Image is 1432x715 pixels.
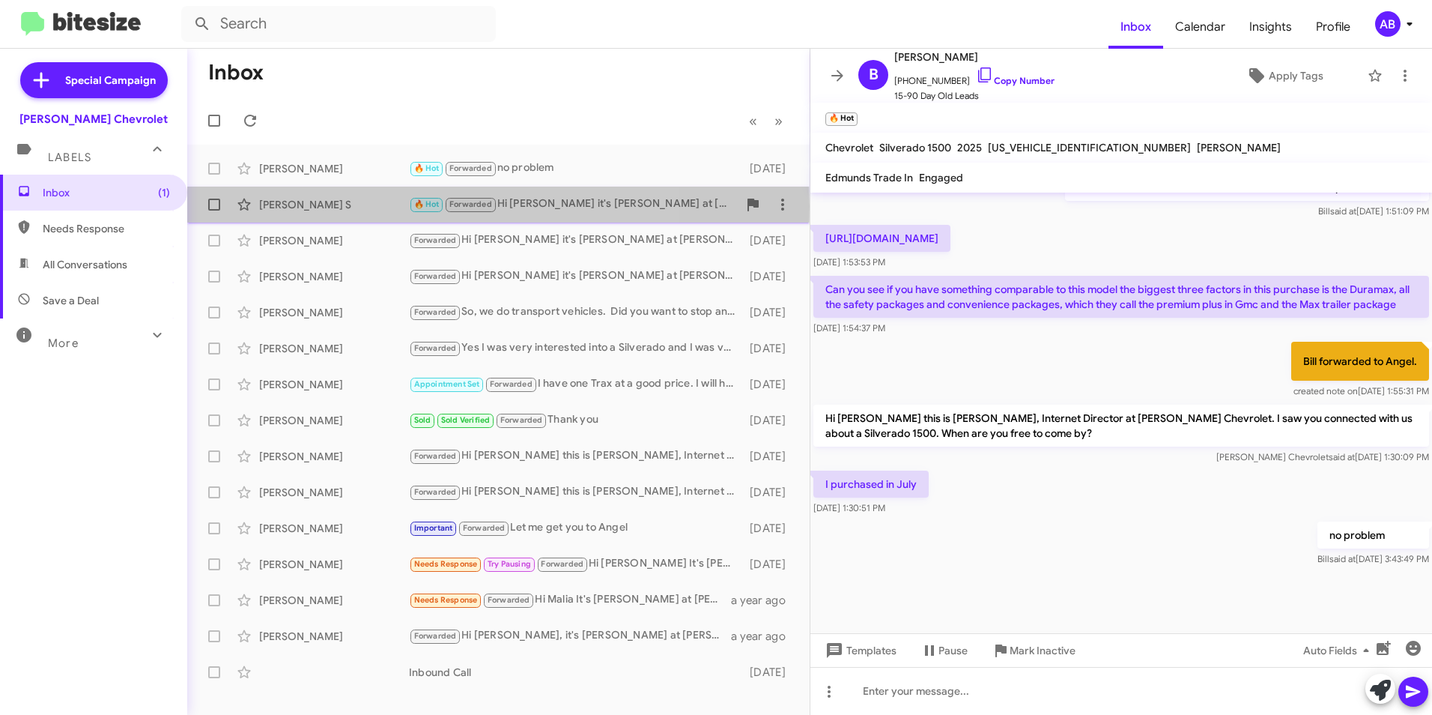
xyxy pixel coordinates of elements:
div: Hi [PERSON_NAME], it's [PERSON_NAME] at [PERSON_NAME] Chevrolet. Just wanted to touch base about ... [409,627,731,645]
div: [PERSON_NAME] [259,269,409,284]
div: [PERSON_NAME] [259,413,409,428]
div: [DATE] [743,557,798,572]
button: Mark Inactive [980,637,1087,664]
span: Auto Fields [1303,637,1375,664]
span: Forwarded [410,234,460,248]
div: [PERSON_NAME] [259,485,409,500]
span: Forwarded [410,630,460,644]
button: Pause [908,637,980,664]
div: [DATE] [743,485,798,500]
div: Hi [PERSON_NAME] it's [PERSON_NAME] at [PERSON_NAME] Chevrolet. Just a friendly reminder that the... [409,268,743,285]
div: [DATE] [743,341,798,356]
span: Appointment Set [414,379,480,389]
span: Forwarded [446,198,495,212]
div: [DATE] [743,665,798,680]
a: Insights [1237,5,1304,49]
div: [DATE] [743,521,798,536]
div: Yes I was very interested into a Silverado and I was very excited to come see it but the saleman ... [409,340,743,357]
div: Hi [PERSON_NAME] it's [PERSON_NAME] at [PERSON_NAME] Chevrolet. Just a friendly reminder that the... [409,232,743,249]
nav: Page navigation example [741,106,792,136]
span: Forwarded [497,414,546,428]
h1: Inbox [208,61,264,85]
div: a year ago [731,593,798,608]
span: [US_VEHICLE_IDENTIFICATION_NUMBER] [988,141,1191,154]
span: 🔥 Hot [414,163,440,173]
p: Can you see if you have something comparable to this model the biggest three factors in this purc... [813,276,1429,318]
small: 🔥 Hot [825,112,858,126]
span: Bill [DATE] 1:51:09 PM [1318,205,1429,217]
div: Hi [PERSON_NAME] this is [PERSON_NAME], Internet Director at [PERSON_NAME] Chevrolet. I saw you c... [409,483,743,501]
span: [PERSON_NAME] Chevrolet [DATE] 1:30:09 PM [1216,451,1429,462]
div: [DATE] [743,305,798,320]
div: [DATE] [743,233,798,248]
span: Profile [1304,5,1362,49]
p: no problem [1317,522,1429,549]
span: Mark Inactive [1010,637,1075,664]
span: 2025 [957,141,982,154]
span: Needs Response [43,221,170,236]
div: [DATE] [743,449,798,464]
span: All Conversations [43,257,127,272]
span: Engaged [919,171,963,184]
button: Previous [740,106,766,136]
span: 15-90 Day Old Leads [894,88,1055,103]
div: [DATE] [743,413,798,428]
span: Forwarded [410,342,460,356]
span: [DATE] 1:30:51 PM [813,502,885,513]
div: [DATE] [743,161,798,176]
span: Needs Response [414,559,478,569]
div: a year ago [731,629,798,644]
button: Auto Fields [1291,637,1387,664]
span: « [749,112,757,130]
div: Inbound Call [409,665,743,680]
div: Let me get you to Angel [409,519,743,537]
span: Bill [DATE] 3:43:49 PM [1317,553,1429,564]
span: [DATE] 1:54:37 PM [813,322,885,334]
a: Inbox [1108,5,1163,49]
span: » [774,112,783,130]
span: Silverado 1500 [879,141,951,154]
div: Hi Malia It's [PERSON_NAME] at [PERSON_NAME] Chevrolet following up about the Traverse. Was my st... [409,591,731,609]
button: Templates [810,637,908,664]
div: [PERSON_NAME] [259,305,409,320]
a: Copy Number [976,75,1055,86]
span: [PERSON_NAME] [1197,141,1281,154]
span: [DATE] 1:55:31 PM [1293,385,1429,396]
div: Thank you [409,411,743,429]
div: Hi [PERSON_NAME] it's [PERSON_NAME] at [PERSON_NAME] Chevrolet. Just a friendly reminder that the... [409,196,738,213]
div: [PERSON_NAME] [259,629,409,644]
span: [PERSON_NAME] [894,48,1055,66]
div: [PERSON_NAME] [259,449,409,464]
span: (1) [158,185,170,200]
span: [PHONE_NUMBER] [894,66,1055,88]
div: [PERSON_NAME] [259,161,409,176]
span: Pause [938,637,968,664]
span: created note on [1293,385,1358,396]
div: [DATE] [743,269,798,284]
span: Forwarded [410,270,460,284]
a: Calendar [1163,5,1237,49]
div: [PERSON_NAME] [259,341,409,356]
div: Hi [PERSON_NAME] It's [PERSON_NAME] at [PERSON_NAME] Chevrolet following up about the Blazer. Was... [409,555,743,573]
span: Try Pausing [488,559,531,569]
span: Forwarded [459,522,509,536]
span: Sold Verified [441,415,491,425]
span: Needs Response [414,595,478,605]
span: Templates [822,637,896,664]
span: Forwarded [410,486,460,500]
div: [PERSON_NAME] [259,521,409,536]
div: no problem [409,160,743,177]
p: Hi [PERSON_NAME] this is [PERSON_NAME], Internet Director at [PERSON_NAME] Chevrolet. I saw you c... [813,405,1429,447]
span: Sold [414,415,431,425]
span: Apply Tags [1269,62,1323,89]
span: Forwarded [410,450,460,464]
span: said at [1330,205,1356,217]
div: AB [1375,11,1401,37]
span: Forwarded [538,558,587,572]
span: B [869,63,879,87]
span: Chevrolet [825,141,873,154]
span: said at [1329,451,1355,462]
